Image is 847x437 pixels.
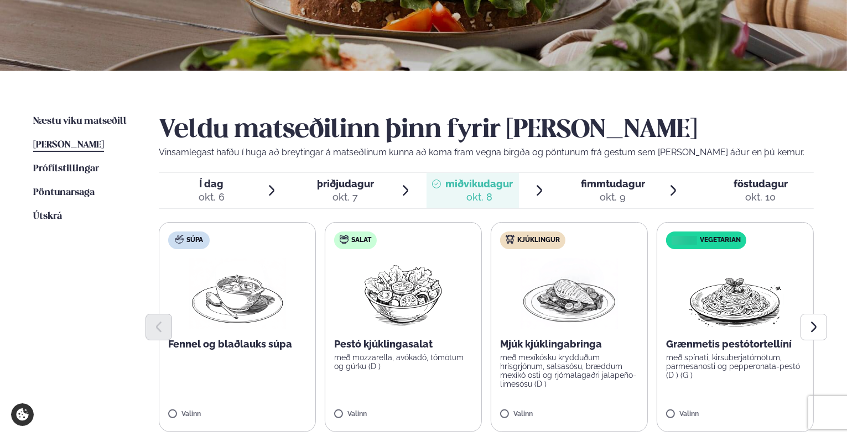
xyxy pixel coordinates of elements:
p: Fennel og blaðlauks súpa [168,338,306,351]
div: okt. 9 [581,191,645,204]
a: Útskrá [33,210,62,223]
span: þriðjudagur [317,178,374,189]
img: chicken.svg [506,235,515,244]
p: með mozzarella, avókadó, tómötum og gúrku (D ) [334,353,472,371]
div: okt. 7 [317,191,374,204]
a: [PERSON_NAME] [33,139,104,152]
h2: Veldu matseðilinn þinn fyrir [PERSON_NAME] [159,115,814,146]
span: Súpa [186,236,203,245]
img: icon [669,235,699,246]
span: Kjúklingur [517,236,560,245]
a: Pöntunarsaga [33,186,95,199]
p: Pestó kjúklingasalat [334,338,472,351]
a: Næstu viku matseðill [33,115,127,128]
a: Prófílstillingar [33,162,99,176]
img: salad.svg [340,235,349,244]
span: Salat [351,236,371,245]
span: Næstu viku matseðill [33,117,127,126]
div: okt. 6 [199,191,225,204]
img: Salad.png [355,258,453,329]
span: miðvikudagur [445,178,513,189]
div: okt. 8 [445,191,513,204]
p: Grænmetis pestótortellíní [666,338,804,351]
p: með mexíkósku krydduðum hrísgrjónum, salsasósu, bræddum mexíkó osti og rjómalagaðri jalapeño-lime... [500,353,638,388]
p: með spínati, kirsuberjatómötum, parmesanosti og pepperonata-pestó (D ) (G ) [666,353,804,380]
span: Prófílstillingar [33,164,99,173]
span: [PERSON_NAME] [33,140,104,150]
img: Spagetti.png [687,258,784,329]
span: Útskrá [33,212,62,221]
button: Next slide [801,314,827,340]
span: Pöntunarsaga [33,188,95,197]
p: Vinsamlegast hafðu í huga að breytingar á matseðlinum kunna að koma fram vegna birgða og pöntunum... [159,146,814,159]
span: fimmtudagur [581,178,645,189]
img: soup.svg [175,235,184,244]
span: Í dag [199,177,225,191]
a: Cookie settings [11,403,34,426]
span: Vegetarian [700,236,741,245]
img: Soup.png [189,258,286,329]
span: föstudagur [734,178,788,189]
p: Mjúk kjúklingabringa [500,338,638,351]
img: Chicken-breast.png [521,258,618,329]
button: Previous slide [146,314,172,340]
div: okt. 10 [734,191,788,204]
